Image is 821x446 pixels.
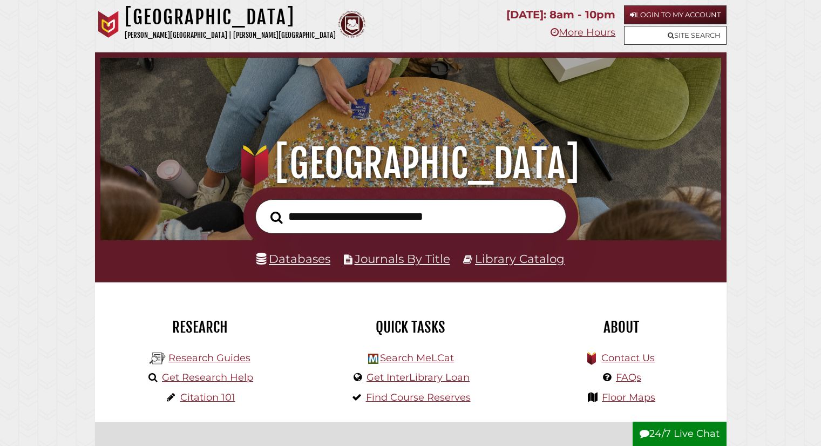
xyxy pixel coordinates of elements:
[265,208,288,227] button: Search
[524,318,718,336] h2: About
[367,371,470,383] a: Get InterLibrary Loan
[368,354,378,364] img: Hekman Library Logo
[125,5,336,29] h1: [GEOGRAPHIC_DATA]
[125,29,336,42] p: [PERSON_NAME][GEOGRAPHIC_DATA] | [PERSON_NAME][GEOGRAPHIC_DATA]
[506,5,615,24] p: [DATE]: 8am - 10pm
[601,352,655,364] a: Contact Us
[624,5,727,24] a: Login to My Account
[380,352,454,364] a: Search MeLCat
[162,371,253,383] a: Get Research Help
[180,391,235,403] a: Citation 101
[338,11,365,38] img: Calvin Theological Seminary
[602,391,655,403] a: Floor Maps
[168,352,250,364] a: Research Guides
[551,26,615,38] a: More Hours
[616,371,641,383] a: FAQs
[270,211,283,224] i: Search
[475,252,565,266] a: Library Catalog
[150,350,166,367] img: Hekman Library Logo
[112,140,708,187] h1: [GEOGRAPHIC_DATA]
[314,318,508,336] h2: Quick Tasks
[355,252,450,266] a: Journals By Title
[256,252,330,266] a: Databases
[103,318,297,336] h2: Research
[624,26,727,45] a: Site Search
[366,391,471,403] a: Find Course Reserves
[95,11,122,38] img: Calvin University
